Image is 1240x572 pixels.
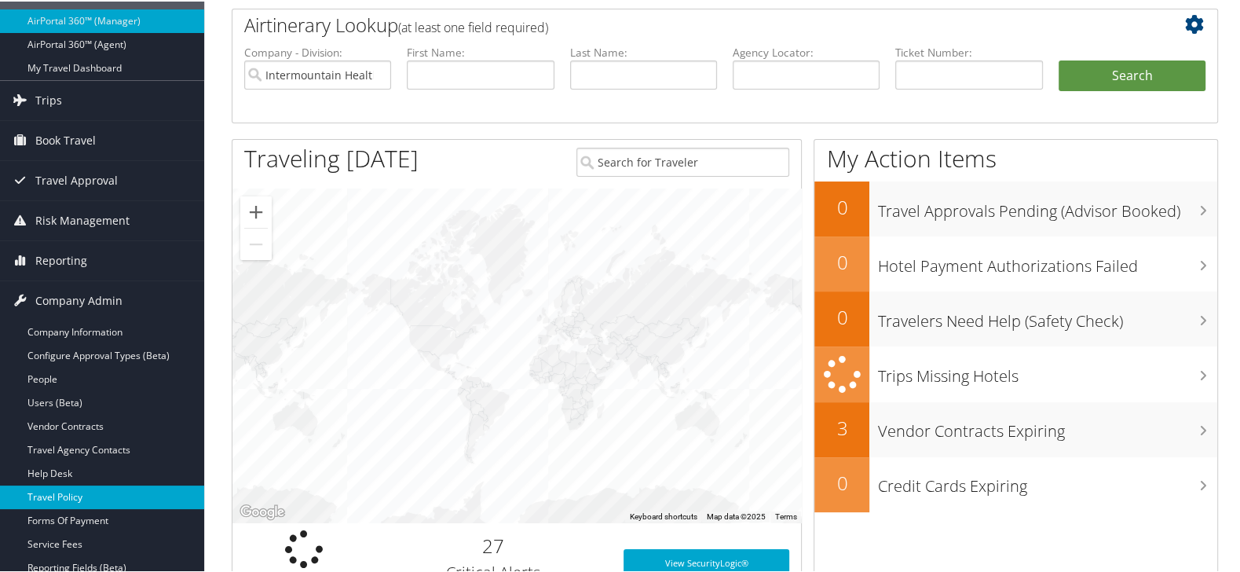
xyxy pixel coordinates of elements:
label: Company - Division: [244,43,391,59]
h3: Hotel Payment Authorizations Failed [877,246,1217,276]
a: Trips Missing Hotels [814,345,1217,401]
button: Keyboard shortcuts [629,510,697,521]
span: Book Travel [35,119,96,159]
span: Travel Approval [35,159,118,199]
h2: 0 [814,247,869,274]
span: Risk Management [35,200,130,239]
label: Ticket Number: [895,43,1042,59]
a: 0Hotel Payment Authorizations Failed [814,235,1217,290]
a: 0Credit Cards Expiring [814,456,1217,511]
span: (at least one field required) [398,17,548,35]
label: First Name: [407,43,554,59]
button: Search [1059,59,1205,90]
h3: Trips Missing Hotels [877,356,1217,386]
h3: Vendor Contracts Expiring [877,411,1217,441]
span: Company Admin [35,280,123,319]
h2: 27 [386,531,600,558]
h1: Traveling [DATE] [244,141,419,174]
h2: Airtinerary Lookup [244,10,1124,37]
label: Agency Locator: [733,43,880,59]
h1: My Action Items [814,141,1217,174]
h3: Credit Cards Expiring [877,466,1217,496]
a: 0Travel Approvals Pending (Advisor Booked) [814,180,1217,235]
a: Terms (opens in new tab) [774,511,796,519]
span: Trips [35,79,62,119]
img: Google [236,500,288,521]
button: Zoom in [240,195,272,226]
a: Open this area in Google Maps (opens a new window) [236,500,288,521]
a: 0Travelers Need Help (Safety Check) [814,290,1217,345]
h2: 0 [814,468,869,495]
button: Zoom out [240,227,272,258]
span: Reporting [35,240,87,279]
h3: Travelers Need Help (Safety Check) [877,301,1217,331]
h2: 0 [814,302,869,329]
a: 3Vendor Contracts Expiring [814,401,1217,456]
input: Search for Traveler [576,146,790,175]
h2: 3 [814,413,869,440]
span: Map data ©2025 [706,511,765,519]
h3: Travel Approvals Pending (Advisor Booked) [877,191,1217,221]
h2: 0 [814,192,869,219]
label: Last Name: [570,43,717,59]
